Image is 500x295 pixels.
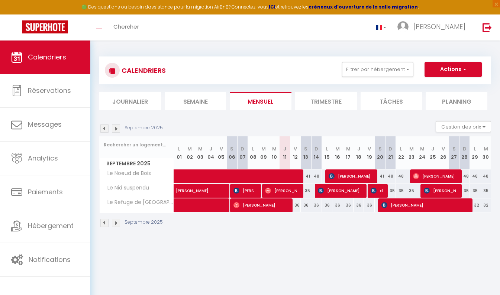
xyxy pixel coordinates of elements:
[280,136,290,169] th: 11
[343,198,354,212] div: 36
[318,184,363,198] span: [PERSON_NAME]
[357,145,360,152] abbr: J
[28,153,58,163] span: Analytics
[413,169,458,183] span: [PERSON_NAME]
[381,198,468,212] span: [PERSON_NAME]
[237,136,248,169] th: 07
[335,145,340,152] abbr: M
[252,145,254,152] abbr: L
[346,145,351,152] abbr: M
[409,145,414,152] abbr: M
[272,145,277,152] abbr: M
[311,198,322,212] div: 36
[216,136,226,169] th: 05
[233,184,258,198] span: [PERSON_NAME]
[388,145,392,152] abbr: D
[241,145,244,152] abbr: D
[396,169,406,183] div: 48
[304,145,307,152] abbr: S
[99,92,161,110] li: Journalier
[269,4,275,10] a: ICI
[400,145,402,152] abbr: L
[101,184,151,192] span: Le Nid suspendu
[468,262,494,289] iframe: Chat
[474,145,476,152] abbr: L
[452,145,456,152] abbr: S
[195,136,205,169] th: 03
[198,145,203,152] abbr: M
[354,136,364,169] th: 18
[290,136,300,169] th: 12
[209,145,212,152] abbr: J
[426,92,487,110] li: Planning
[420,145,425,152] abbr: M
[332,136,343,169] th: 16
[397,21,409,32] img: ...
[301,198,311,212] div: 36
[364,136,374,169] th: 19
[459,184,470,198] div: 35
[230,145,233,152] abbr: S
[295,92,357,110] li: Trimestre
[120,62,166,79] h3: CALENDRIERS
[425,62,482,77] button: Actions
[392,14,475,40] a: ... [PERSON_NAME]
[301,184,311,198] div: 35
[28,221,74,230] span: Hébergement
[431,145,434,152] abbr: J
[178,145,180,152] abbr: L
[329,169,374,183] span: [PERSON_NAME]
[332,198,343,212] div: 36
[290,198,300,212] div: 36
[29,255,71,264] span: Notifications
[459,169,470,183] div: 48
[28,187,63,197] span: Paiements
[206,136,216,169] th: 04
[442,145,445,152] abbr: V
[322,198,332,212] div: 36
[6,3,28,25] button: Ouvrir le widget de chat LiveChat
[28,52,66,62] span: Calendriers
[406,136,417,169] th: 23
[406,184,417,198] div: 35
[125,124,163,132] p: Septembre 2025
[470,169,480,183] div: 48
[233,198,289,212] span: [PERSON_NAME]
[470,198,480,212] div: 32
[108,14,145,40] a: Chercher
[368,145,371,152] abbr: V
[483,23,492,32] img: logout
[265,184,300,198] span: [PERSON_NAME]
[227,136,237,169] th: 06
[385,184,396,198] div: 35
[480,184,491,198] div: 35
[326,145,328,152] abbr: L
[248,136,258,169] th: 08
[100,158,174,169] span: Septembre 2025
[322,136,332,169] th: 15
[470,136,480,169] th: 29
[314,145,318,152] abbr: D
[187,145,192,152] abbr: M
[484,145,488,152] abbr: M
[101,198,175,207] span: Le Refuge de [GEOGRAPHIC_DATA]
[342,62,413,77] button: Filtrer par hébergement
[385,169,396,183] div: 48
[480,169,491,183] div: 48
[258,136,269,169] th: 09
[174,184,184,198] a: [PERSON_NAME]
[438,136,448,169] th: 26
[22,20,68,33] img: Super Booking
[220,145,223,152] abbr: V
[343,136,354,169] th: 17
[436,121,491,132] button: Gestion des prix
[371,184,384,198] span: de [PERSON_NAME]
[396,136,406,169] th: 22
[378,145,382,152] abbr: S
[28,120,62,129] span: Messages
[354,198,364,212] div: 36
[125,219,163,226] p: Septembre 2025
[470,184,480,198] div: 35
[176,180,261,194] span: [PERSON_NAME]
